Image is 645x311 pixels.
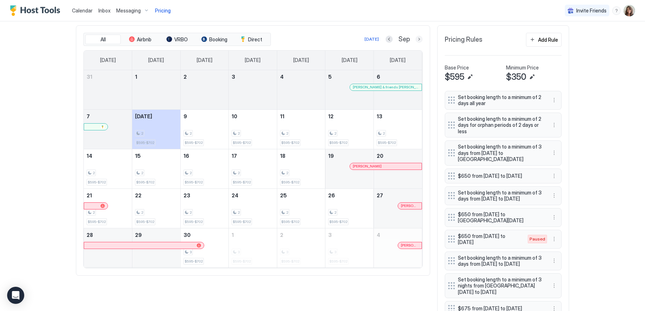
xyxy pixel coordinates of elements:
[550,149,558,157] div: menu
[550,235,558,243] button: More options
[238,210,240,215] span: 2
[277,189,325,202] a: September 25, 2025
[280,74,284,80] span: 4
[181,70,229,83] a: September 2, 2025
[84,149,132,188] td: September 14, 2025
[229,228,277,242] a: October 1, 2025
[141,131,143,136] span: 2
[132,188,181,228] td: September 22, 2025
[377,232,380,238] span: 4
[329,219,347,224] span: $595-$702
[229,109,277,149] td: September 10, 2025
[190,171,192,175] span: 2
[280,113,284,119] span: 11
[401,243,419,248] span: [PERSON_NAME]
[132,70,180,83] a: September 1, 2025
[197,57,212,63] span: [DATE]
[83,33,271,46] div: tab-group
[325,109,374,149] td: September 12, 2025
[180,70,229,110] td: September 2, 2025
[325,149,374,188] td: September 19, 2025
[87,113,90,119] span: 7
[232,153,237,159] span: 17
[233,35,269,45] button: Direct
[229,70,277,110] td: September 3, 2025
[190,131,192,136] span: 2
[624,5,635,16] div: User profile
[550,281,558,290] div: menu
[136,219,154,224] span: $595-$702
[155,7,171,14] span: Pricing
[374,110,422,123] a: September 13, 2025
[286,171,288,175] span: 2
[325,70,373,83] a: September 5, 2025
[98,7,110,14] a: Inbox
[136,180,154,185] span: $595-$702
[135,74,137,80] span: 1
[373,228,422,268] td: October 4, 2025
[458,190,543,202] span: Set booking length to a minimum of 3 days from [DATE] to [DATE]
[293,57,309,63] span: [DATE]
[612,6,621,15] div: menu
[281,219,299,224] span: $595-$702
[328,192,335,198] span: 26
[174,36,188,43] span: VRBO
[72,7,93,14] span: Calendar
[458,173,543,179] span: $650 from [DATE] to [DATE]
[148,57,164,63] span: [DATE]
[325,189,373,202] a: September 26, 2025
[530,236,545,242] span: Paused
[87,74,92,80] span: 31
[277,110,325,123] a: September 11, 2025
[277,188,325,228] td: September 25, 2025
[325,228,373,242] a: October 3, 2025
[550,281,558,290] button: More options
[373,109,422,149] td: September 13, 2025
[84,228,132,242] a: September 28, 2025
[377,192,383,198] span: 27
[277,149,325,162] a: September 18, 2025
[353,85,419,89] div: [PERSON_NAME] & friends [PERSON_NAME]
[233,219,251,224] span: $595-$702
[185,140,203,145] span: $595-$702
[550,96,558,104] div: menu
[458,116,543,135] span: Set booking length to a minimum of 2 days for orphan periods of 2 days or less
[229,228,277,268] td: October 1, 2025
[135,232,142,238] span: 29
[87,232,93,238] span: 28
[229,110,277,123] a: September 10, 2025
[190,250,192,254] span: 3
[184,232,191,238] span: 30
[184,74,187,80] span: 2
[136,140,154,145] span: $595-$702
[398,35,410,43] span: Sep
[132,228,181,268] td: September 29, 2025
[229,188,277,228] td: September 24, 2025
[132,189,180,202] a: September 22, 2025
[342,57,357,63] span: [DATE]
[334,210,336,215] span: 2
[353,164,382,169] span: [PERSON_NAME]
[335,51,365,70] a: Friday
[135,192,141,198] span: 22
[122,35,158,45] button: Airbnb
[506,64,539,71] span: Minimum Price
[466,73,474,81] button: Edit
[232,232,234,238] span: 1
[10,5,63,16] a: Host Tools Logo
[280,153,285,159] span: 18
[576,7,607,14] span: Invite Friends
[277,70,325,110] td: September 4, 2025
[229,149,277,162] a: September 17, 2025
[280,192,287,198] span: 25
[87,192,92,198] span: 21
[281,180,299,185] span: $595-$702
[180,149,229,188] td: September 16, 2025
[550,149,558,157] button: More options
[401,203,419,208] span: [PERSON_NAME]
[84,110,132,123] a: September 7, 2025
[458,255,543,267] span: Set booking length to a minimum of 3 days from [DATE] to [DATE]
[132,109,181,149] td: September 8, 2025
